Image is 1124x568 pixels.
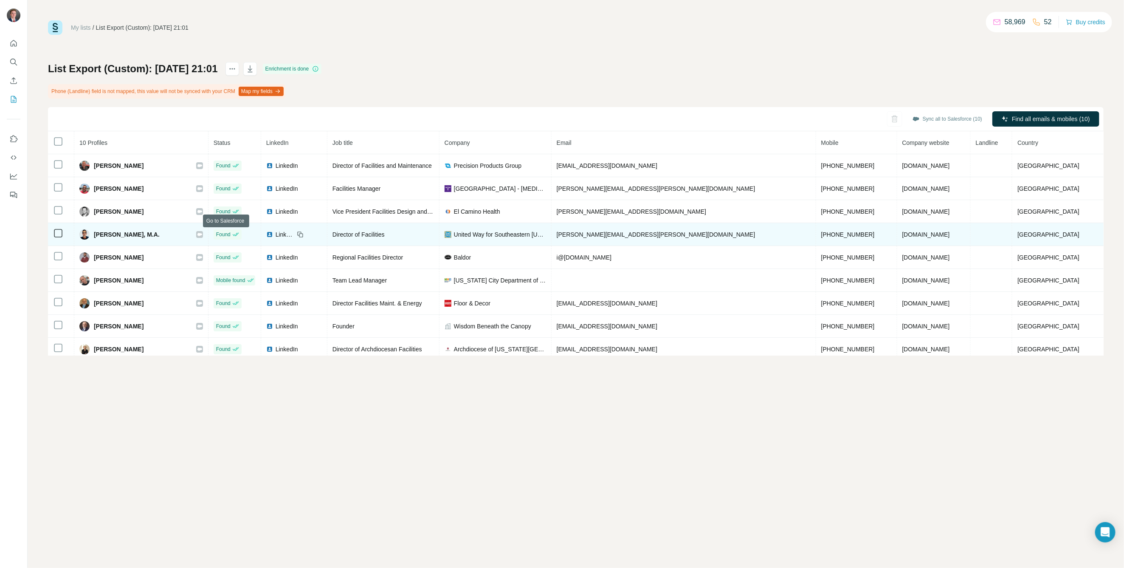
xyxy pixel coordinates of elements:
[557,185,755,192] span: [PERSON_NAME][EMAIL_ADDRESS][PERSON_NAME][DOMAIN_NAME]
[7,8,20,22] img: Avatar
[902,346,950,353] span: [DOMAIN_NAME]
[454,184,546,193] span: [GEOGRAPHIC_DATA] - [MEDICAL_DATA][GEOGRAPHIC_DATA]
[276,276,298,285] span: LinkedIn
[557,300,657,307] span: [EMAIL_ADDRESS][DOMAIN_NAME]
[94,276,144,285] span: [PERSON_NAME]
[79,275,90,285] img: Avatar
[902,300,950,307] span: [DOMAIN_NAME]
[1012,115,1090,123] span: Find all emails & mobiles (10)
[7,92,20,107] button: My lists
[902,254,950,261] span: [DOMAIN_NAME]
[976,139,998,146] span: Landline
[266,231,273,238] img: LinkedIn logo
[332,162,432,169] span: Director of Facilities and Maintenance
[902,139,949,146] span: Company website
[276,161,298,170] span: LinkedIn
[48,62,218,76] h1: List Export (Custom): [DATE] 21:01
[79,344,90,354] img: Avatar
[445,346,451,353] img: company-logo
[1017,162,1079,169] span: [GEOGRAPHIC_DATA]
[1005,17,1025,27] p: 58,969
[557,162,657,169] span: [EMAIL_ADDRESS][DOMAIN_NAME]
[332,185,381,192] span: Facilities Manager
[225,62,239,76] button: actions
[1017,185,1079,192] span: [GEOGRAPHIC_DATA]
[332,323,355,330] span: Founder
[216,300,231,307] span: Found
[1095,522,1116,543] div: Open Intercom Messenger
[94,230,160,239] span: [PERSON_NAME], M.A.
[902,231,950,238] span: [DOMAIN_NAME]
[7,150,20,165] button: Use Surfe API
[821,346,875,353] span: [PHONE_NUMBER]
[94,161,144,170] span: [PERSON_NAME]
[454,207,500,216] span: El Camino Health
[7,73,20,88] button: Enrich CSV
[902,323,950,330] span: [DOMAIN_NAME]
[79,184,90,194] img: Avatar
[332,231,385,238] span: Director of Facilities
[266,300,273,307] img: LinkedIn logo
[48,84,285,99] div: Phone (Landline) field is not mapped, this value will not be synced with your CRM
[1044,17,1052,27] p: 52
[7,36,20,51] button: Quick start
[276,345,298,353] span: LinkedIn
[557,231,755,238] span: [PERSON_NAME][EMAIL_ADDRESS][PERSON_NAME][DOMAIN_NAME]
[1017,254,1079,261] span: [GEOGRAPHIC_DATA]
[216,185,231,192] span: Found
[902,162,950,169] span: [DOMAIN_NAME]
[1017,300,1079,307] span: [GEOGRAPHIC_DATA]
[454,161,522,170] span: Precision Products Group
[557,254,611,261] span: i@[DOMAIN_NAME]
[7,187,20,203] button: Feedback
[557,139,572,146] span: Email
[557,323,657,330] span: [EMAIL_ADDRESS][DOMAIN_NAME]
[96,23,189,32] div: List Export (Custom): [DATE] 21:01
[266,277,273,284] img: LinkedIn logo
[821,231,875,238] span: [PHONE_NUMBER]
[48,20,62,35] img: Surfe Logo
[821,323,875,330] span: [PHONE_NUMBER]
[7,54,20,70] button: Search
[276,184,298,193] span: LinkedIn
[445,208,451,215] img: company-logo
[902,185,950,192] span: [DOMAIN_NAME]
[1017,277,1079,284] span: [GEOGRAPHIC_DATA]
[454,299,490,308] span: Floor & Decor
[1017,139,1038,146] span: Country
[216,277,245,284] span: Mobile found
[71,24,91,31] a: My lists
[94,299,144,308] span: [PERSON_NAME]
[266,323,273,330] img: LinkedIn logo
[94,184,144,193] span: [PERSON_NAME]
[332,300,422,307] span: Director Facilities Maint. & Energy
[266,139,289,146] span: LinkedIn
[266,162,273,169] img: LinkedIn logo
[79,321,90,331] img: Avatar
[332,208,459,215] span: Vice President Facilities Design and Real Estate
[263,64,322,74] div: Enrichment is done
[445,162,451,169] img: company-logo
[902,277,950,284] span: [DOMAIN_NAME]
[94,253,144,262] span: [PERSON_NAME]
[454,322,531,331] span: Wisdom Beneath the Canopy
[1017,323,1079,330] span: [GEOGRAPHIC_DATA]
[445,277,451,284] img: company-logo
[445,185,451,192] img: company-logo
[216,231,231,238] span: Found
[79,229,90,240] img: Avatar
[821,254,875,261] span: [PHONE_NUMBER]
[266,208,273,215] img: LinkedIn logo
[7,169,20,184] button: Dashboard
[1017,346,1079,353] span: [GEOGRAPHIC_DATA]
[79,298,90,308] img: Avatar
[79,206,90,217] img: Avatar
[216,162,231,170] span: Found
[276,253,298,262] span: LinkedIn
[992,111,1099,127] button: Find all emails & mobiles (10)
[332,277,387,284] span: Team Lead Manager
[454,276,546,285] span: [US_STATE] City Department of Transportation
[276,322,298,331] span: LinkedIn
[216,254,231,261] span: Found
[276,207,298,216] span: LinkedIn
